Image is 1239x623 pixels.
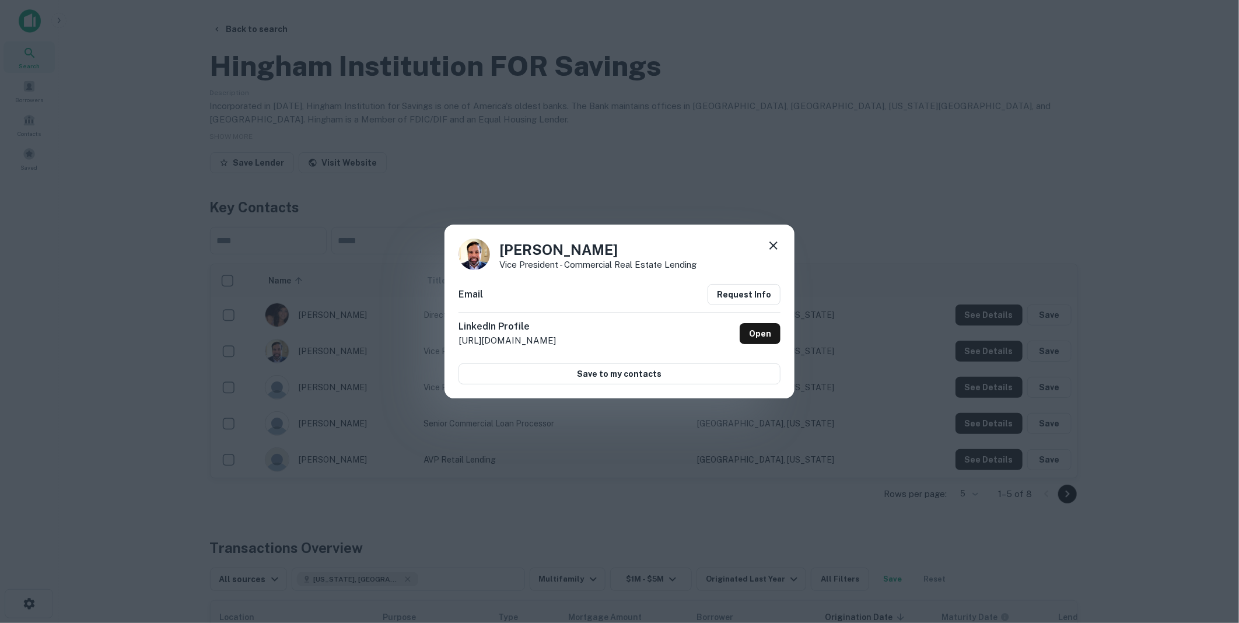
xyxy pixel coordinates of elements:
[459,239,490,270] img: 1710441955820
[499,239,696,260] h4: [PERSON_NAME]
[459,334,556,348] p: [URL][DOMAIN_NAME]
[499,260,696,269] p: Vice President - Commercial Real Estate Lending
[740,323,780,344] a: Open
[708,284,780,305] button: Request Info
[459,320,556,334] h6: LinkedIn Profile
[1181,530,1239,586] iframe: Chat Widget
[459,288,483,302] h6: Email
[459,363,780,384] button: Save to my contacts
